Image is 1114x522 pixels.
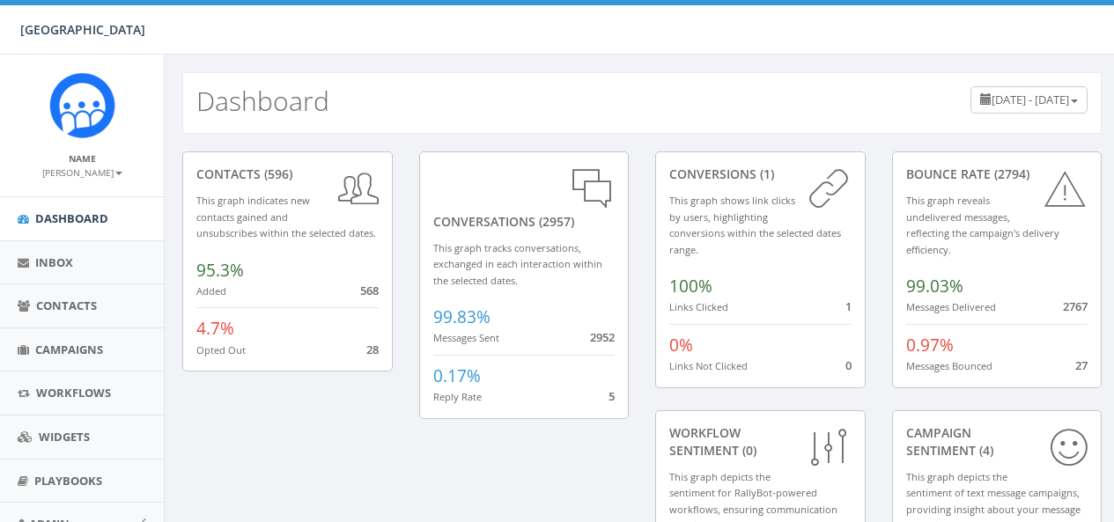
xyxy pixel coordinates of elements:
[739,442,756,459] span: (0)
[669,165,852,183] div: conversions
[906,424,1088,460] div: Campaign Sentiment
[20,21,145,38] span: [GEOGRAPHIC_DATA]
[34,473,102,489] span: Playbooks
[991,165,1029,182] span: (2794)
[845,357,852,373] span: 0
[669,194,841,256] small: This graph shows link clicks by users, highlighting conversions within the selected dates range.
[35,342,103,357] span: Campaigns
[669,424,852,460] div: Workflow Sentiment
[42,166,122,179] small: [PERSON_NAME]
[261,165,292,182] span: (596)
[669,300,728,313] small: Links Clicked
[36,385,111,401] span: Workflows
[590,329,615,345] span: 2952
[39,429,90,445] span: Widgets
[196,284,226,298] small: Added
[360,283,379,298] span: 568
[609,388,615,404] span: 5
[906,275,963,298] span: 99.03%
[49,72,115,138] img: Rally_platform_Icon_1.png
[36,298,97,313] span: Contacts
[1075,357,1088,373] span: 27
[906,165,1088,183] div: Bounce Rate
[196,343,246,357] small: Opted Out
[1063,298,1088,314] span: 2767
[42,164,122,180] a: [PERSON_NAME]
[906,300,996,313] small: Messages Delivered
[366,342,379,357] span: 28
[196,259,244,282] span: 95.3%
[845,298,852,314] span: 1
[669,359,748,372] small: Links Not Clicked
[433,390,482,403] small: Reply Rate
[196,317,234,340] span: 4.7%
[433,364,481,387] span: 0.17%
[196,165,379,183] div: contacts
[196,86,329,115] h2: Dashboard
[756,165,774,182] span: (1)
[669,334,693,357] span: 0%
[535,213,574,230] span: (2957)
[433,165,616,231] div: conversations
[976,442,993,459] span: (4)
[35,254,73,270] span: Inbox
[906,359,992,372] small: Messages Bounced
[669,275,712,298] span: 100%
[35,210,108,226] span: Dashboard
[433,331,499,344] small: Messages Sent
[433,241,602,287] small: This graph tracks conversations, exchanged in each interaction within the selected dates.
[992,92,1069,107] span: [DATE] - [DATE]
[906,194,1059,256] small: This graph reveals undelivered messages, reflecting the campaign's delivery efficiency.
[196,194,376,239] small: This graph indicates new contacts gained and unsubscribes within the selected dates.
[433,305,491,328] span: 99.83%
[906,334,954,357] span: 0.97%
[69,152,96,165] small: Name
